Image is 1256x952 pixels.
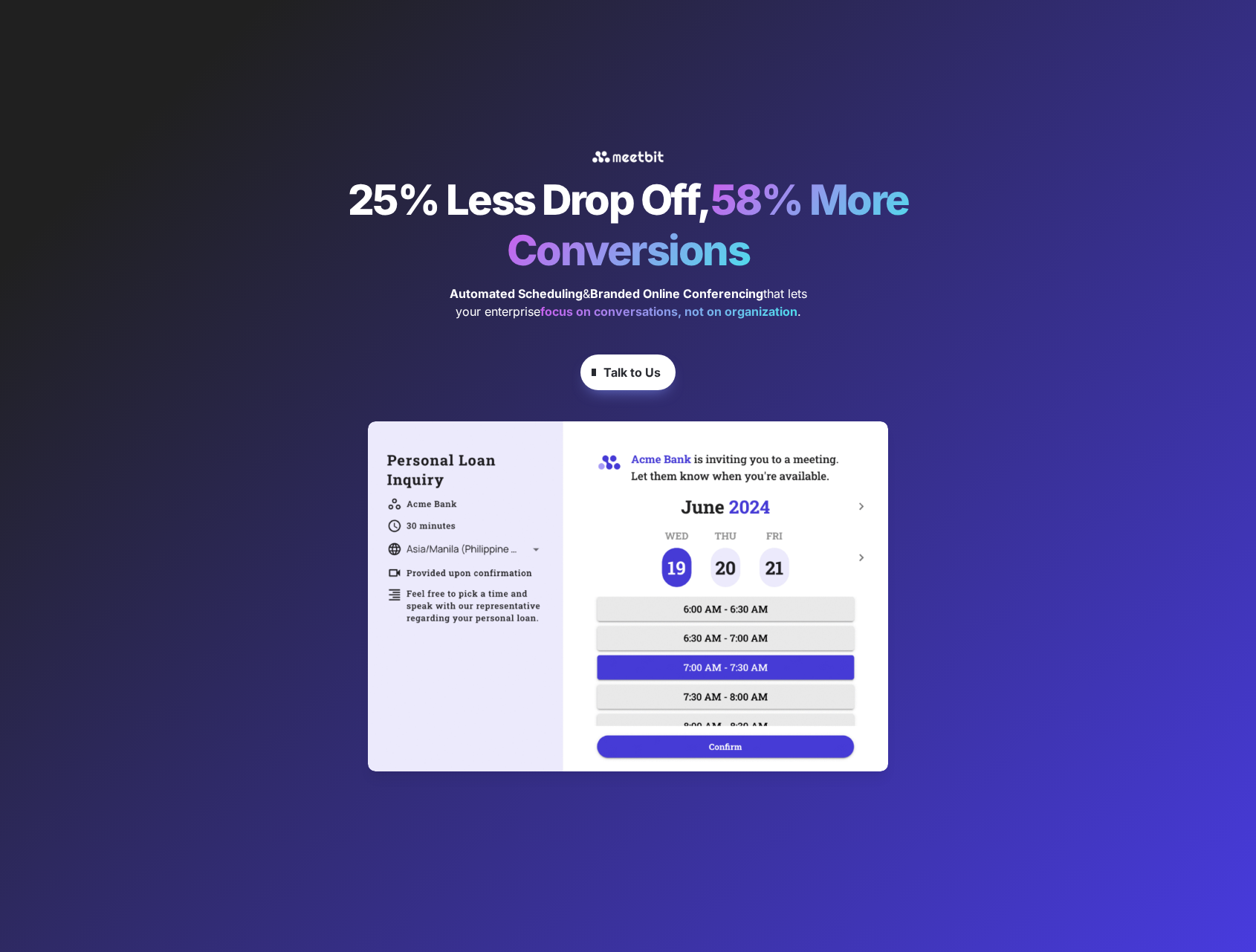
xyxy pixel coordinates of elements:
strong: Branded Online Conferencing [590,286,763,301]
span: 58% More Conversions [507,175,924,276]
a: Talk to Us [580,347,676,398]
strong: Talk to Us [603,365,661,380]
strong: focus on conversations, not on organization [540,304,797,319]
span: 25% Less Drop Off, [348,175,710,225]
strong: Automated Scheduling [450,286,583,301]
button: Talk to Us [580,354,676,390]
span: & [583,286,590,301]
span: . [797,304,801,319]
